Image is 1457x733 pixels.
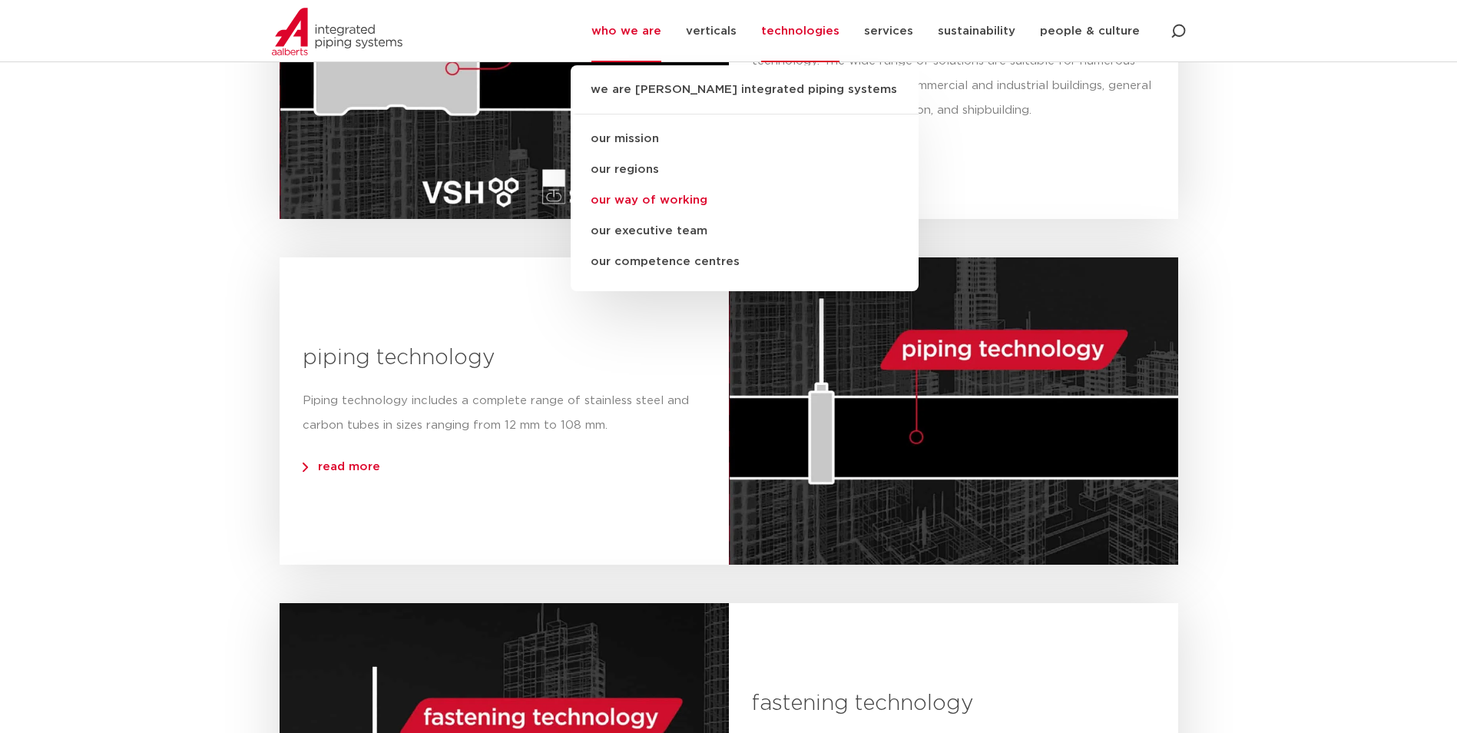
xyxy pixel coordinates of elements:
a: our regions [571,154,919,185]
a: our way of working [571,185,919,216]
a: our competence centres [571,247,919,277]
a: our mission [571,124,919,154]
a: read more [303,453,403,473]
a: our executive team [571,216,919,247]
a: we are [PERSON_NAME] integrated piping systems [571,81,919,114]
div: Piping technology includes a complete range of stainless steel and carbon tubes in sizes ranging ... [303,389,706,438]
ul: who we are [571,65,919,291]
h3: fastening technology [752,688,1155,719]
span: read more [303,461,380,473]
h3: piping technology [303,343,706,373]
